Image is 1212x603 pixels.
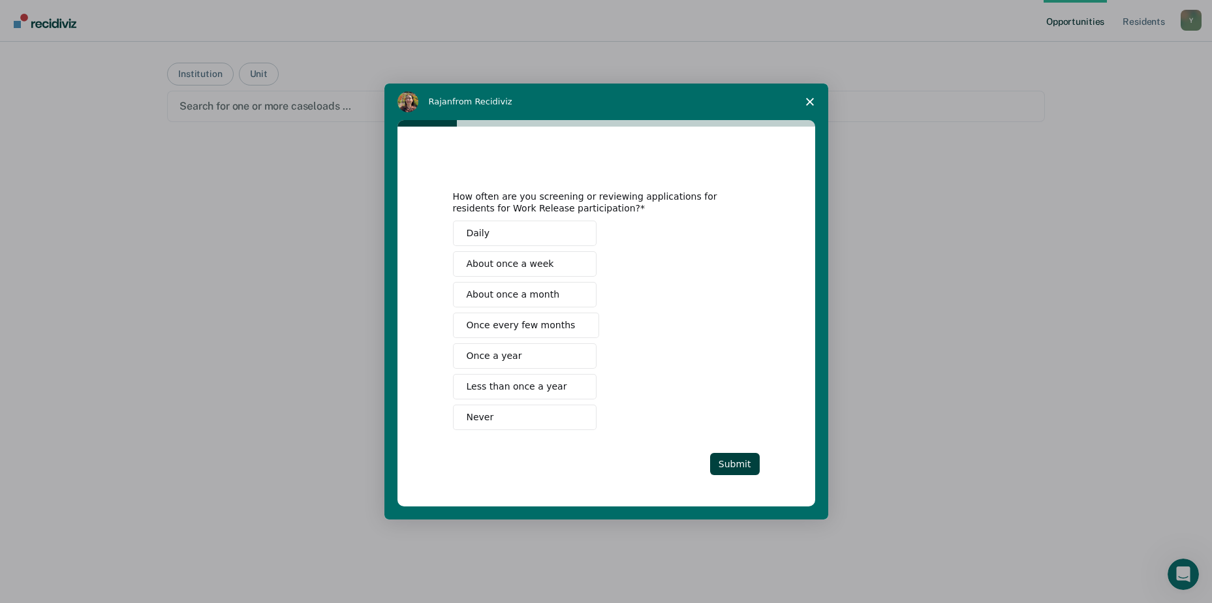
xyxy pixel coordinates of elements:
span: Close survey [792,84,828,120]
span: Rajan [429,97,453,106]
button: Less than once a year [453,374,597,399]
span: Daily [467,226,489,240]
button: Never [453,405,597,430]
button: Submit [710,453,760,475]
span: Once every few months [467,318,576,332]
span: Never [467,410,494,424]
span: Once a year [467,349,522,363]
button: Once every few months [453,313,600,338]
span: from Recidiviz [452,97,512,106]
button: About once a week [453,251,597,277]
span: About once a month [467,288,560,301]
div: How often are you screening or reviewing applications for residents for Work Release participation? [453,191,740,214]
span: About once a week [467,257,554,271]
button: Daily [453,221,597,246]
img: Profile image for Rajan [397,91,418,112]
button: Once a year [453,343,597,369]
span: Less than once a year [467,380,567,394]
button: About once a month [453,282,597,307]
